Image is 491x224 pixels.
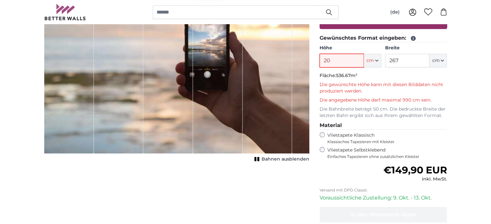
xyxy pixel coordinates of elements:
[320,122,447,130] legend: Material
[327,139,442,144] span: Klassisches Tapezieren mit Kleister
[429,54,447,67] button: cm
[364,54,381,67] button: cm
[320,73,447,79] p: Fläche:
[336,73,357,78] span: 536.67m²
[320,106,447,119] p: Die Bahnbreite beträgt 50 cm. Die bedruckte Breite der letzten Bahn ergibt sich aus Ihrem gewählt...
[385,6,405,18] button: (de)
[385,45,447,51] label: Breite
[320,82,447,94] p: Die gewünschte Höhe kann mit diesen Bilddaten nicht produziert werden.
[261,156,309,162] span: Bahnen ausblenden
[320,207,447,222] button: In den Warenkorb legen
[383,176,447,182] div: inkl. MwSt.
[44,4,86,20] img: Betterwalls
[350,211,416,218] span: In den Warenkorb legen
[320,34,447,42] legend: Gewünschtes Format eingeben:
[327,147,447,159] label: Vliestapete Selbstklebend
[432,57,439,64] span: cm
[320,194,447,202] p: Voraussichtliche Zustellung: 9. Okt. - 13. Okt.
[327,154,447,159] span: Einfaches Tapezieren ohne zusätzlichen Kleister
[320,45,381,51] label: Höhe
[383,164,447,176] span: €149,90 EUR
[320,188,447,193] p: Versand mit DPD Classic
[366,57,374,64] span: cm
[327,132,442,144] label: Vliestapete Klassisch
[320,97,447,103] p: Die angegebene Höhe darf maximal 990 cm sein.
[252,155,309,164] button: Bahnen ausblenden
